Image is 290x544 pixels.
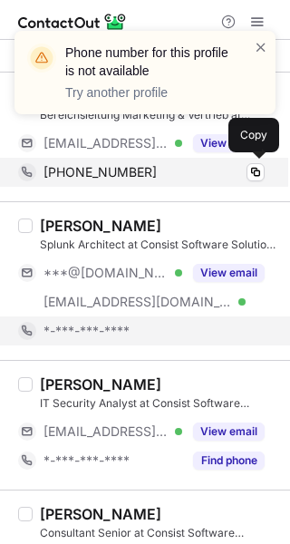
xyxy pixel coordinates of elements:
div: IT Security Analyst at Consist Software Solutions GmbH [40,395,279,412]
button: Reveal Button [193,452,265,470]
span: ***@[DOMAIN_NAME] [43,265,169,281]
p: Try another profile [65,83,232,102]
button: Reveal Button [193,264,265,282]
span: [PHONE_NUMBER] [43,164,157,180]
div: [PERSON_NAME] [40,375,161,393]
div: Consultant Senior at Consist Software Solutions GmbH [40,525,279,541]
span: [EMAIL_ADDRESS][DOMAIN_NAME] [43,423,169,440]
div: [PERSON_NAME] [40,217,161,235]
img: ContactOut v5.3.10 [18,11,127,33]
span: [EMAIL_ADDRESS][DOMAIN_NAME] [43,294,232,310]
div: [PERSON_NAME] [40,505,161,523]
button: Reveal Button [193,423,265,441]
img: warning [27,44,56,73]
div: Splunk Architect at Consist Software Solutions GmbH [40,237,279,253]
header: Phone number for this profile is not available [65,44,232,80]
